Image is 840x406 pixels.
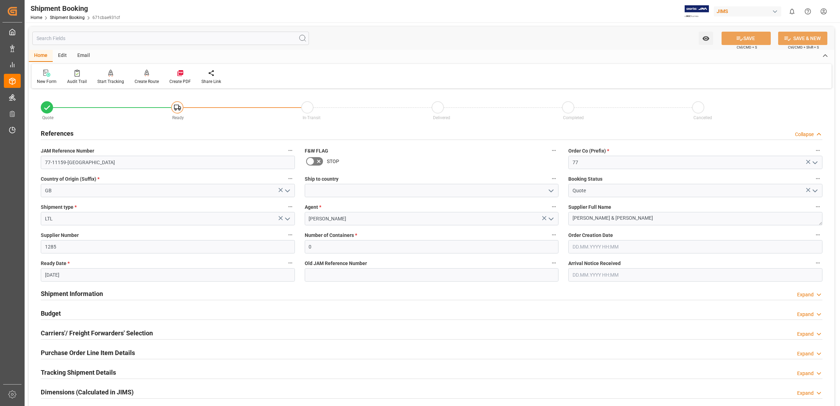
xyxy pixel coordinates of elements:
button: Country of Origin (Suffix) * [286,174,295,183]
span: Number of Containers [305,232,357,239]
span: Order Co (Prefix) [568,147,609,155]
div: Expand [797,350,814,357]
span: Order Creation Date [568,232,613,239]
a: Home [31,15,42,20]
span: Ctrl/CMD + S [737,45,757,50]
span: Arrival Notice Received [568,260,621,267]
span: Ship to country [305,175,338,183]
span: Quote [42,115,53,120]
div: Expand [797,311,814,318]
span: Supplier Full Name [568,204,611,211]
div: Expand [797,370,814,377]
span: Booking Status [568,175,602,183]
span: STOP [327,158,339,165]
div: Home [29,50,53,62]
button: Number of Containers * [549,230,558,239]
button: JIMS [714,5,784,18]
span: Country of Origin (Suffix) [41,175,99,183]
button: Shipment type * [286,202,295,211]
h2: Shipment Information [41,289,103,298]
button: Ship to country [549,174,558,183]
span: Ready [172,115,184,120]
h2: Carriers'/ Freight Forwarders' Selection [41,328,153,338]
button: Help Center [800,4,816,19]
button: Arrival Notice Received [813,258,822,268]
div: Start Tracking [97,78,124,85]
button: open menu [282,213,292,224]
h2: Purchase Order Line Item Details [41,348,135,357]
button: Agent * [549,202,558,211]
a: Shipment Booking [50,15,85,20]
div: Create Route [135,78,159,85]
span: Delivered [433,115,450,120]
button: Old JAM Reference Number [549,258,558,268]
span: Ctrl/CMD + Shift + S [788,45,819,50]
button: open menu [809,185,820,196]
h2: Tracking Shipment Details [41,368,116,377]
img: Exertis%20JAM%20-%20Email%20Logo.jpg_1722504956.jpg [685,5,709,18]
input: Search Fields [32,32,309,45]
button: open menu [809,157,820,168]
input: DD.MM.YYYY HH:MM [568,268,822,282]
div: Expand [797,389,814,397]
button: Order Co (Prefix) * [813,146,822,155]
div: Email [72,50,95,62]
input: DD.MM.YYYY [41,268,295,282]
button: F&W FLAG [549,146,558,155]
span: Agent [305,204,321,211]
div: Create PDF [169,78,191,85]
button: Supplier Full Name [813,202,822,211]
button: SAVE [722,32,771,45]
span: Completed [563,115,584,120]
span: Supplier Number [41,232,79,239]
span: Old JAM Reference Number [305,260,367,267]
div: Collapse [795,131,814,138]
div: Expand [797,291,814,298]
div: Share Link [201,78,221,85]
div: JIMS [714,6,781,17]
button: Order Creation Date [813,230,822,239]
div: Expand [797,330,814,338]
button: Supplier Number [286,230,295,239]
div: Shipment Booking [31,3,120,14]
button: open menu [699,32,713,45]
h2: Dimensions (Calculated in JIMS) [41,387,134,397]
span: F&W FLAG [305,147,328,155]
h2: References [41,129,73,138]
span: JAM Reference Number [41,147,94,155]
textarea: [PERSON_NAME] & [PERSON_NAME] [568,212,822,225]
span: Ready Date [41,260,70,267]
button: open menu [545,213,556,224]
span: Shipment type [41,204,77,211]
div: Edit [53,50,72,62]
button: Booking Status [813,174,822,183]
span: Cancelled [693,115,712,120]
input: DD.MM.YYYY HH:MM [568,240,822,253]
button: show 0 new notifications [784,4,800,19]
button: open menu [545,185,556,196]
div: New Form [37,78,57,85]
div: Audit Trail [67,78,87,85]
button: SAVE & NEW [778,32,827,45]
span: In-Transit [303,115,321,120]
button: Ready Date * [286,258,295,268]
h2: Budget [41,309,61,318]
button: open menu [282,185,292,196]
button: JAM Reference Number [286,146,295,155]
input: Type to search/select [41,184,295,197]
